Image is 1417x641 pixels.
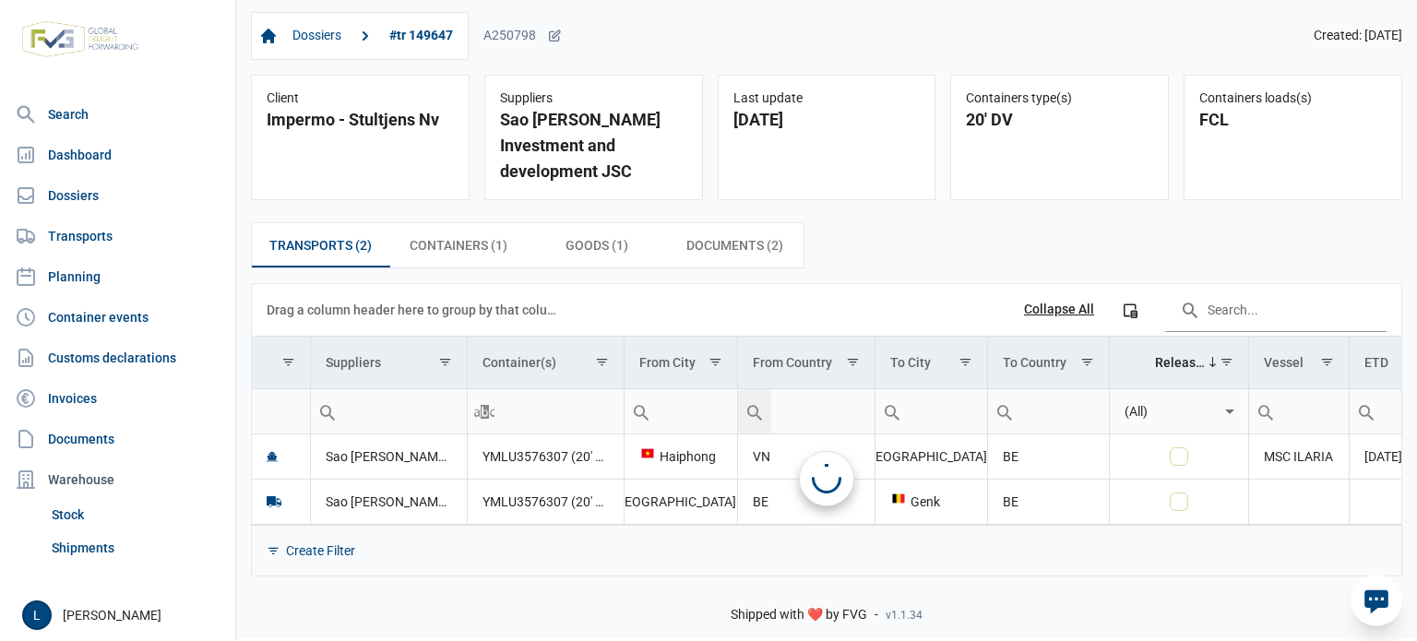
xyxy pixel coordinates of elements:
[1165,288,1387,332] input: Search in the data grid
[7,218,228,255] a: Transports
[483,28,562,44] div: A250798
[468,389,501,433] div: Search box
[7,380,228,417] a: Invoices
[625,389,658,433] div: Search box
[890,355,931,370] div: To City
[467,434,624,480] td: YMLU3576307 (20' DV)
[875,607,878,623] span: -
[875,388,987,433] td: Filter cell
[500,90,687,107] div: Suppliers
[1080,355,1094,369] span: Show filter options for column 'To Country'
[252,284,1401,576] div: Data grid with 2 rows and 11 columns
[467,479,624,524] td: YMLU3576307 (20' DV)
[1249,389,1348,433] input: Filter cell
[1155,355,1208,370] div: Released
[738,337,875,389] td: Column From Country
[624,388,737,433] td: Filter cell
[1320,355,1334,369] span: Show filter options for column 'Vessel'
[987,388,1109,433] td: Filter cell
[738,434,875,480] td: VN
[987,337,1109,389] td: Column To Country
[7,339,228,376] a: Customs declarations
[15,14,146,65] img: FVG - Global freight forwarding
[753,355,832,370] div: From Country
[267,107,454,133] div: Impermo - Stultjens Nv
[1364,355,1388,370] div: ETD
[738,389,874,433] input: Filter cell
[252,388,310,433] td: Filter cell
[738,479,875,524] td: BE
[1113,293,1147,326] div: Column Chooser
[310,479,467,524] td: Sao [PERSON_NAME] Investment and development JSC
[1219,389,1241,433] div: Select
[639,355,696,370] div: From City
[890,493,972,511] div: Genk
[267,284,1387,336] div: Data grid toolbar
[731,607,867,623] span: Shipped with ❤️ by FVG
[846,355,860,369] span: Show filter options for column 'From Country'
[1249,389,1282,433] div: Search box
[7,299,228,336] a: Container events
[1199,90,1387,107] div: Containers loads(s)
[890,447,972,466] div: [GEOGRAPHIC_DATA]
[1249,434,1349,480] td: MSC ILARIA
[310,434,467,480] td: Sao [PERSON_NAME] Investment and development JSC
[1264,355,1304,370] div: Vessel
[988,389,1021,433] div: Search box
[7,258,228,295] a: Planning
[1109,337,1249,389] td: Column Released
[966,90,1153,107] div: Containers type(s)
[44,531,228,564] a: Shipments
[966,107,1153,133] div: 20' DV
[1110,389,1220,433] input: Filter cell
[269,234,372,256] span: Transports (2)
[733,90,921,107] div: Last update
[44,498,228,531] a: Stock
[639,493,722,511] div: [GEOGRAPHIC_DATA]
[733,107,921,133] div: [DATE]
[267,90,454,107] div: Client
[625,389,737,433] input: Filter cell
[738,389,771,433] div: Search box
[624,337,737,389] td: Column From City
[1364,449,1402,464] span: [DATE]
[382,20,460,52] a: #tr 149647
[286,542,355,559] div: Create Filter
[252,389,310,433] input: Filter cell
[875,389,987,433] input: Filter cell
[1003,355,1066,370] div: To Country
[438,355,452,369] span: Show filter options for column 'Suppliers'
[1220,355,1233,369] span: Show filter options for column 'Released'
[326,355,381,370] div: Suppliers
[1249,337,1349,389] td: Column Vessel
[738,388,875,433] td: Filter cell
[812,464,841,493] div: Loading...
[311,389,467,433] input: Filter cell
[22,600,52,630] button: L
[311,389,344,433] div: Search box
[875,389,909,433] div: Search box
[1109,388,1249,433] td: Filter cell
[7,461,228,498] div: Warehouse
[1249,388,1349,433] td: Filter cell
[467,337,624,389] td: Column Container(s)
[987,434,1109,480] td: BE
[959,355,972,369] span: Show filter options for column 'To City'
[22,600,224,630] div: [PERSON_NAME]
[1199,107,1387,133] div: FCL
[7,96,228,133] a: Search
[7,177,228,214] a: Dossiers
[1350,389,1383,433] div: Search box
[500,107,687,184] div: Sao [PERSON_NAME] Investment and development JSC
[1314,28,1402,44] span: Created: [DATE]
[566,234,628,256] span: Goods (1)
[410,234,507,256] span: Containers (1)
[285,20,349,52] a: Dossiers
[1024,302,1094,318] div: Collapse All
[875,337,987,389] td: Column To City
[310,388,467,433] td: Filter cell
[639,447,722,466] div: Haiphong
[886,608,923,623] span: v1.1.34
[595,355,609,369] span: Show filter options for column 'Container(s)'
